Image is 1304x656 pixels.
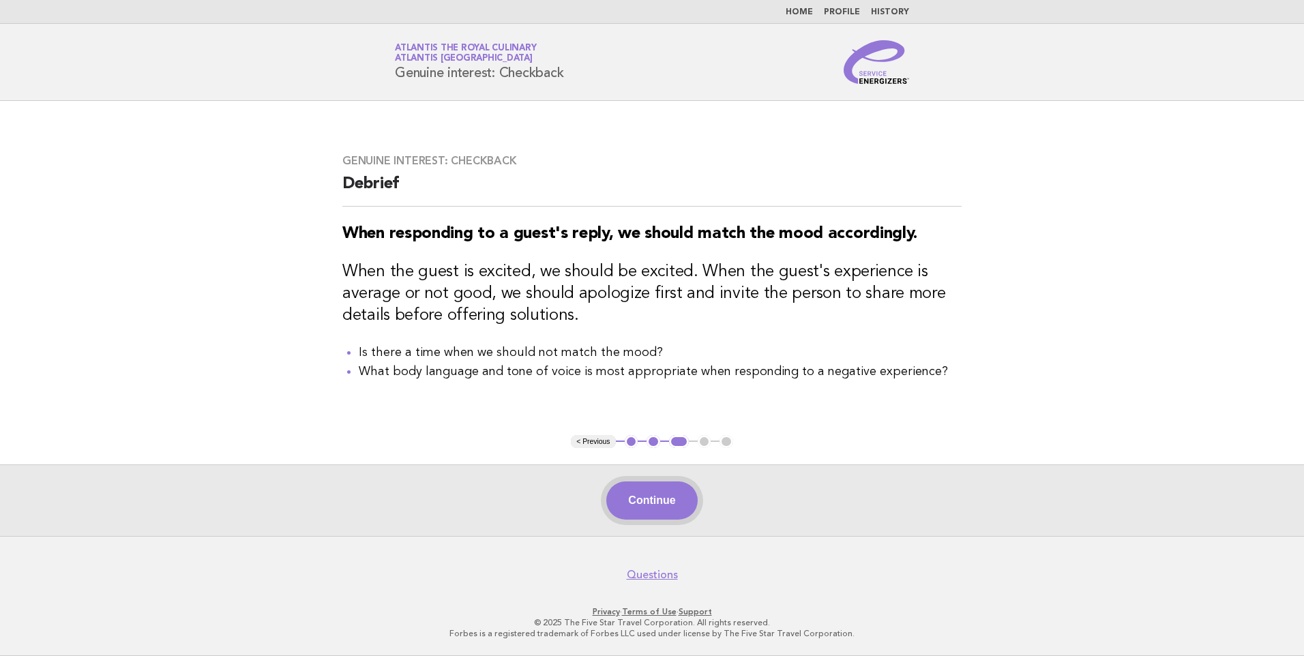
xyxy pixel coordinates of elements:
button: 2 [647,435,660,449]
strong: When responding to a guest's reply, we should match the mood accordingly. [342,226,917,242]
button: 3 [669,435,689,449]
img: Service Energizers [844,40,909,84]
li: Is there a time when we should not match the mood? [359,343,962,362]
span: Atlantis [GEOGRAPHIC_DATA] [395,55,533,63]
a: Home [786,8,813,16]
a: Atlantis the Royal CulinaryAtlantis [GEOGRAPHIC_DATA] [395,44,536,63]
button: < Previous [571,435,615,449]
a: Support [679,607,712,616]
button: Continue [606,481,697,520]
p: · · [235,606,1069,617]
a: Profile [824,8,860,16]
a: Privacy [593,607,620,616]
button: 1 [625,435,638,449]
a: History [871,8,909,16]
h2: Debrief [342,173,962,207]
h3: Genuine interest: Checkback [342,154,962,168]
h1: Genuine interest: Checkback [395,44,563,80]
li: What body language and tone of voice is most appropriate when responding to a negative experience? [359,362,962,381]
a: Questions [627,568,678,582]
p: © 2025 The Five Star Travel Corporation. All rights reserved. [235,617,1069,628]
p: Forbes is a registered trademark of Forbes LLC used under license by The Five Star Travel Corpora... [235,628,1069,639]
a: Terms of Use [622,607,677,616]
h3: When the guest is excited, we should be excited. When the guest's experience is average or not go... [342,261,962,327]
